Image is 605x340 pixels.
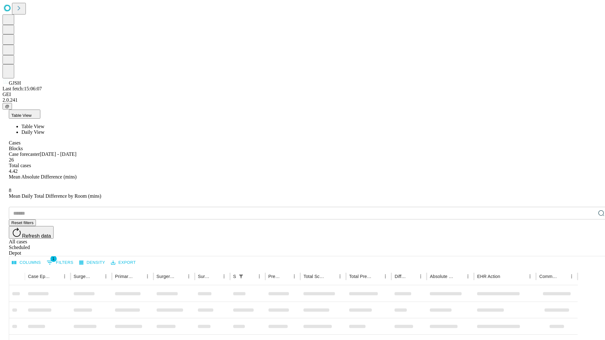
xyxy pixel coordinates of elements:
[395,274,407,279] div: Difference
[11,113,32,118] span: Table View
[501,272,510,281] button: Sort
[416,272,425,281] button: Menu
[281,272,290,281] button: Sort
[109,258,137,268] button: Export
[74,274,92,279] div: Surgeon Name
[407,272,416,281] button: Sort
[464,272,472,281] button: Menu
[477,274,500,279] div: EHR Action
[9,226,54,239] button: Refresh data
[455,272,464,281] button: Sort
[5,104,9,109] span: @
[233,274,236,279] div: Scheduled In Room Duration
[303,274,326,279] div: Total Scheduled Duration
[9,188,11,193] span: 8
[9,80,21,86] span: GJSH
[526,272,534,281] button: Menu
[237,272,245,281] button: Show filters
[143,272,152,281] button: Menu
[539,274,557,279] div: Comments
[9,157,14,162] span: 26
[9,151,40,157] span: Case forecaster
[558,272,567,281] button: Sort
[21,129,44,135] span: Daily View
[381,272,390,281] button: Menu
[372,272,381,281] button: Sort
[184,272,193,281] button: Menu
[3,86,42,91] span: Last fetch: 15:06:07
[176,272,184,281] button: Sort
[336,272,344,281] button: Menu
[60,272,69,281] button: Menu
[3,92,602,97] div: GEI
[9,110,40,119] button: Table View
[237,272,245,281] div: 1 active filter
[3,103,12,110] button: @
[78,258,107,268] button: Density
[11,220,33,225] span: Reset filters
[349,274,372,279] div: Total Predicted Duration
[198,274,210,279] div: Surgery Date
[101,272,110,281] button: Menu
[22,233,51,239] span: Refresh data
[9,163,31,168] span: Total cases
[268,274,281,279] div: Predicted In Room Duration
[157,274,175,279] div: Surgery Name
[567,272,576,281] button: Menu
[327,272,336,281] button: Sort
[134,272,143,281] button: Sort
[28,274,51,279] div: Case Epic Id
[51,272,60,281] button: Sort
[430,274,454,279] div: Absolute Difference
[115,274,133,279] div: Primary Service
[3,97,602,103] div: 2.0.241
[9,174,77,179] span: Mean Absolute Difference (mins)
[9,168,18,174] span: 4.42
[93,272,101,281] button: Sort
[9,193,101,199] span: Mean Daily Total Difference by Room (mins)
[290,272,299,281] button: Menu
[220,272,228,281] button: Menu
[211,272,220,281] button: Sort
[45,258,75,268] button: Show filters
[246,272,255,281] button: Sort
[10,258,43,268] button: Select columns
[50,256,57,262] span: 1
[21,124,44,129] span: Table View
[255,272,264,281] button: Menu
[9,219,36,226] button: Reset filters
[40,151,76,157] span: [DATE] - [DATE]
